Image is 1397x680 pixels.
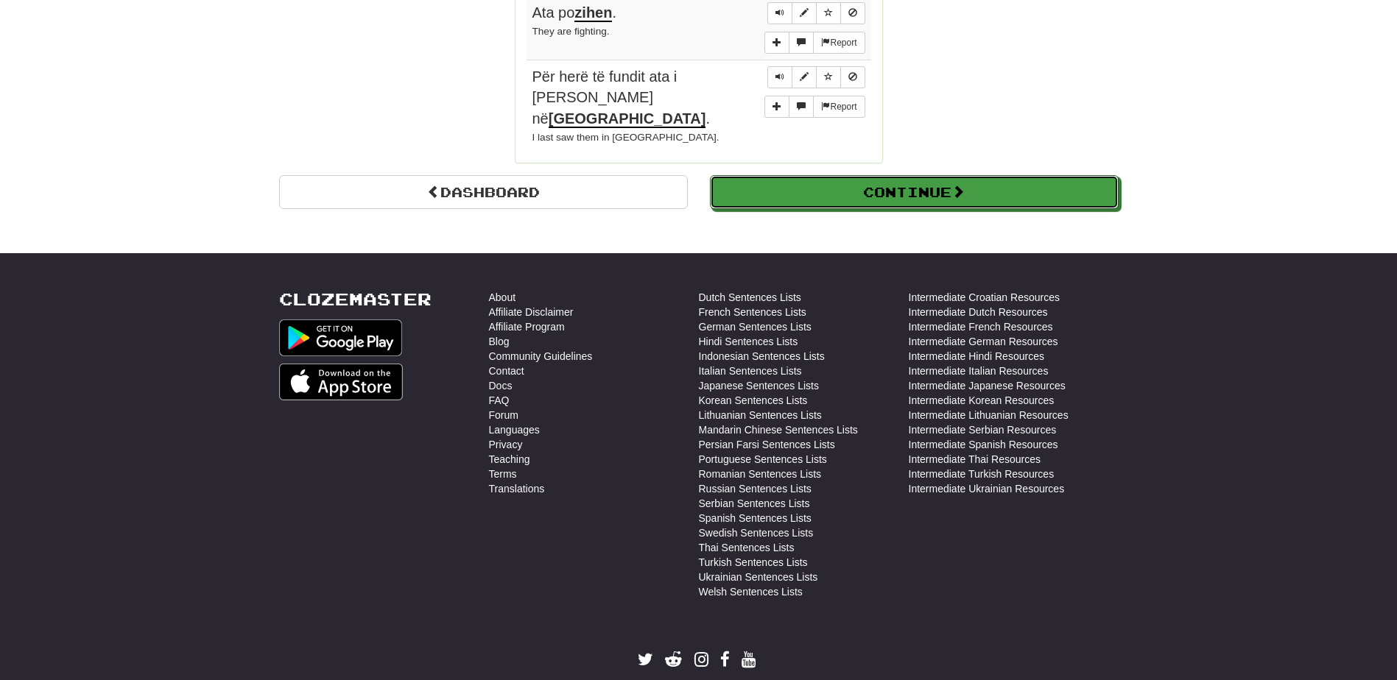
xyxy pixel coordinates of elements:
[699,437,835,452] a: Persian Farsi Sentences Lists
[489,481,545,496] a: Translations
[699,467,822,481] a: Romanian Sentences Lists
[489,437,523,452] a: Privacy
[489,305,574,319] a: Affiliate Disclaimer
[909,319,1053,334] a: Intermediate French Resources
[767,2,865,24] div: Sentence controls
[699,349,825,364] a: Indonesian Sentences Lists
[699,319,812,334] a: German Sentences Lists
[909,422,1057,437] a: Intermediate Serbian Resources
[489,408,518,422] a: Forum
[840,66,865,88] button: Toggle ignore
[909,349,1044,364] a: Intermediate Hindi Resources
[532,4,617,22] span: Ata po .
[489,334,510,349] a: Blog
[699,481,812,496] a: Russian Sentences Lists
[489,349,593,364] a: Community Guidelines
[489,378,513,393] a: Docs
[699,555,808,570] a: Turkish Sentences Lists
[767,66,792,88] button: Play sentence audio
[792,66,817,88] button: Edit sentence
[764,32,865,54] div: More sentence controls
[699,393,808,408] a: Korean Sentences Lists
[699,540,795,555] a: Thai Sentences Lists
[549,110,706,128] u: [GEOGRAPHIC_DATA]
[279,175,688,209] a: Dashboard
[840,2,865,24] button: Toggle ignore
[532,68,711,128] span: Për herë të fundit ata i [PERSON_NAME] në .
[699,570,818,584] a: Ukrainian Sentences Lists
[699,584,803,599] a: Welsh Sentences Lists
[909,305,1048,319] a: Intermediate Dutch Resources
[699,305,806,319] a: French Sentences Lists
[699,378,819,393] a: Japanese Sentences Lists
[489,467,517,481] a: Terms
[699,408,822,422] a: Lithuanian Sentences Lists
[279,319,403,356] img: Get it on Google Play
[909,467,1055,481] a: Intermediate Turkish Resources
[489,452,530,467] a: Teaching
[909,334,1058,349] a: Intermediate German Resources
[764,96,865,118] div: More sentence controls
[909,437,1058,452] a: Intermediate Spanish Resources
[699,290,801,305] a: Dutch Sentences Lists
[699,496,810,511] a: Serbian Sentences Lists
[489,364,524,378] a: Contact
[710,175,1119,209] button: Continue
[279,364,404,400] img: Get it on App Store
[489,393,510,408] a: FAQ
[909,408,1069,422] a: Intermediate Lithuanian Resources
[279,290,432,308] a: Clozemaster
[699,364,802,378] a: Italian Sentences Lists
[489,290,516,305] a: About
[909,378,1066,393] a: Intermediate Japanese Resources
[909,290,1060,305] a: Intermediate Croatian Resources
[699,334,798,349] a: Hindi Sentences Lists
[699,452,827,467] a: Portuguese Sentences Lists
[764,32,789,54] button: Add sentence to collection
[699,511,812,525] a: Spanish Sentences Lists
[699,525,814,540] a: Swedish Sentences Lists
[489,422,540,437] a: Languages
[532,26,610,37] small: They are fighting.
[574,4,612,22] u: zihen
[909,452,1041,467] a: Intermediate Thai Resources
[489,319,565,334] a: Affiliate Program
[813,96,865,118] button: Report
[909,364,1049,378] a: Intermediate Italian Resources
[816,2,841,24] button: Toggle favorite
[909,481,1065,496] a: Intermediate Ukrainian Resources
[816,66,841,88] button: Toggle favorite
[532,132,719,143] small: I last saw them in [GEOGRAPHIC_DATA].
[767,66,865,88] div: Sentence controls
[792,2,817,24] button: Edit sentence
[764,96,789,118] button: Add sentence to collection
[767,2,792,24] button: Play sentence audio
[813,32,865,54] button: Report
[909,393,1055,408] a: Intermediate Korean Resources
[699,422,858,437] a: Mandarin Chinese Sentences Lists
